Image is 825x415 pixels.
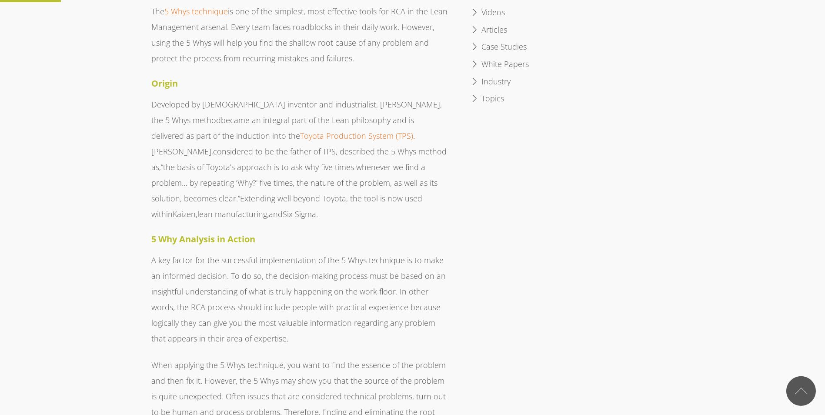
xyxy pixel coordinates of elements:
a: Topics [473,92,513,105]
span: , [196,209,197,219]
p: The is one of the simplest, most effective tools for RCA in the Lean Management arsenal. Every te... [151,3,451,66]
span: as part of the induction into the [186,131,300,141]
span: and [269,209,283,219]
a: Case Studies [473,40,535,54]
p: A key factor for the successful implementation of the 5 Whys technique is to make an informed dec... [151,252,451,346]
span: became an integral part of the Lean philosophy and is delivered [151,115,414,141]
span: . [316,209,318,219]
strong: Origin [151,77,178,89]
a: White Papers [473,58,538,71]
span: Extending well beyond Toyota, the tool is now used within [151,193,422,219]
a: Toyota Production System (TPS) [300,131,413,141]
a: 5 Whys technique [164,6,228,17]
a: Videos [473,6,514,19]
span: considered to be the father of TPS, described the 5 Whys method as, [151,146,447,172]
strong: 5 Why Analysis in Action [151,233,255,245]
a: Industry [473,75,519,88]
a: Articles [473,23,516,37]
p: Developed by [DEMOGRAPHIC_DATA] inventor and industrialist, [PERSON_NAME], the 5 Whys method . [P... [151,97,451,222]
